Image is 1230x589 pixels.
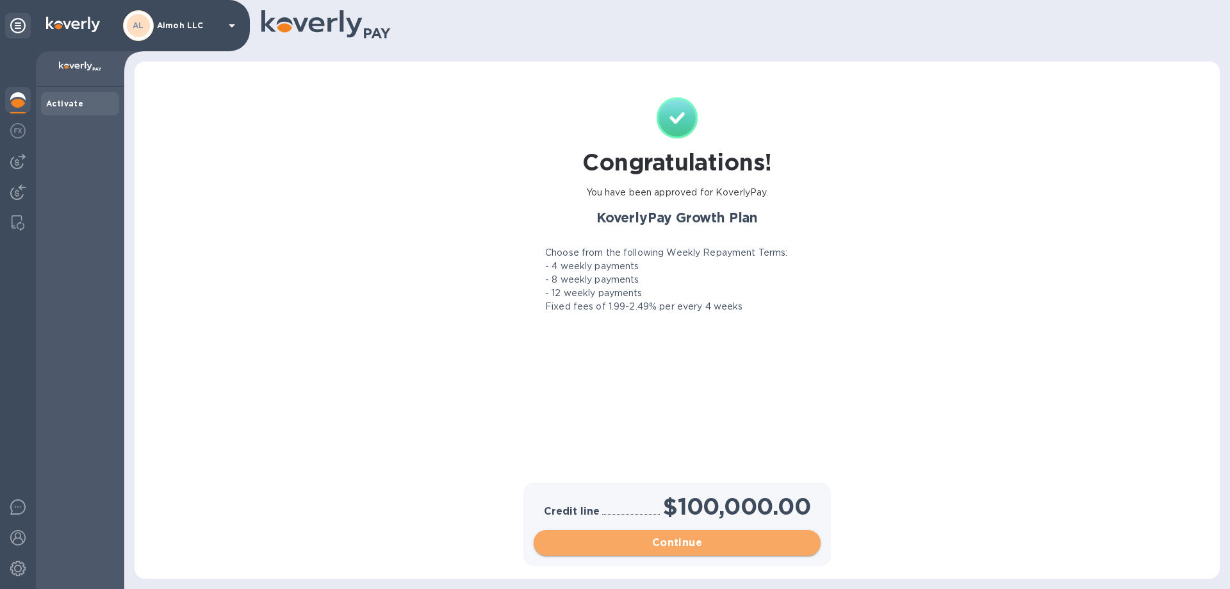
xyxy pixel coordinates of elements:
[545,300,743,313] p: Fixed fees of 1.99-2.49% per every 4 weeks
[46,17,100,32] img: Logo
[544,506,600,518] h3: Credit line
[582,149,771,176] h1: Congratulations!
[133,21,144,30] b: AL
[545,260,639,273] p: - 4 weekly payments
[586,186,769,199] p: You have been approved for KoverlyPay.
[545,286,643,300] p: - 12 weekly payments
[534,530,821,556] button: Continue
[5,13,31,38] div: Unpin categories
[526,210,828,226] h2: KoverlyPay Growth Plan
[545,246,787,260] p: Choose from the following Weekly Repayment Terms:
[10,123,26,138] img: Foreign exchange
[662,493,810,520] h1: $100,000.00
[46,99,83,108] b: Activate
[544,535,810,551] span: Continue
[157,21,221,30] p: Aimoh LLC
[545,273,639,286] p: - 8 weekly payments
